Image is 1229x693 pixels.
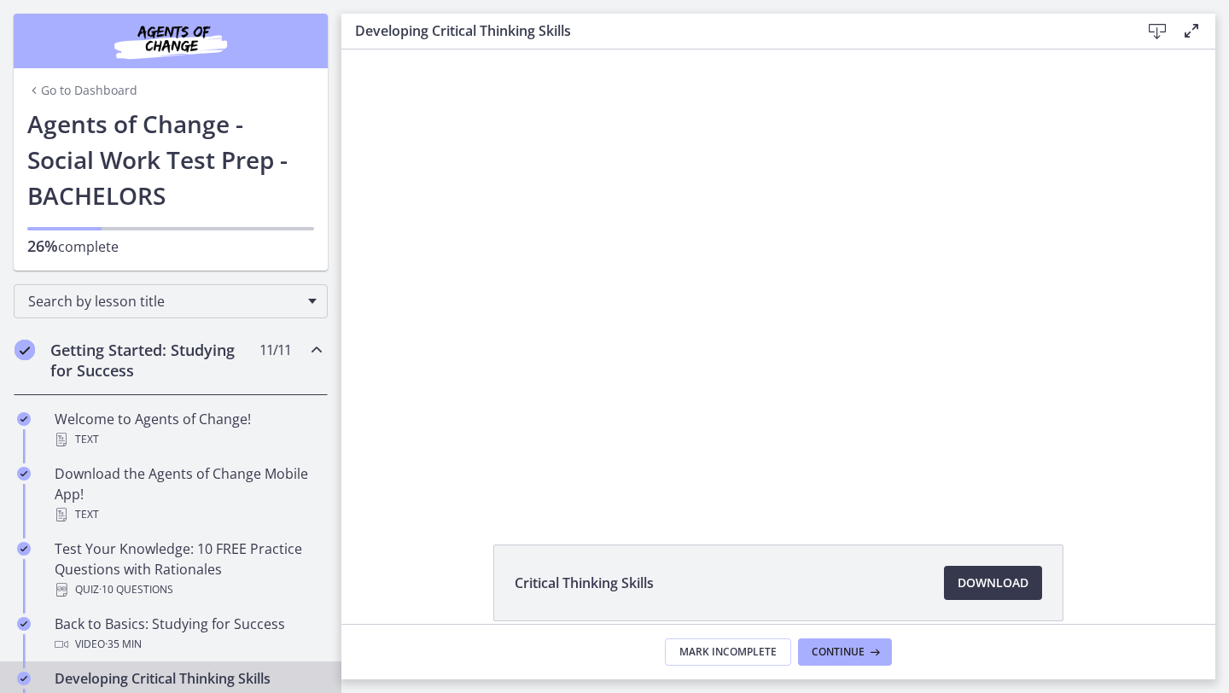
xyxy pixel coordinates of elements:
i: Completed [17,412,31,426]
h1: Agents of Change - Social Work Test Prep - BACHELORS [27,106,314,213]
i: Completed [17,672,31,685]
span: Mark Incomplete [679,645,777,659]
img: Agents of Change [68,20,273,61]
button: Mark Incomplete [665,638,791,666]
div: Text [55,429,321,450]
div: Video [55,634,321,655]
div: Quiz [55,579,321,600]
div: Search by lesson title [14,284,328,318]
i: Completed [17,467,31,480]
div: Welcome to Agents of Change! [55,409,321,450]
a: Go to Dashboard [27,82,137,99]
div: Text [55,504,321,525]
h3: Developing Critical Thinking Skills [355,20,1113,41]
i: Completed [17,617,31,631]
span: Search by lesson title [28,292,300,311]
span: Critical Thinking Skills [515,573,654,593]
div: Download the Agents of Change Mobile App! [55,463,321,525]
div: Test Your Knowledge: 10 FREE Practice Questions with Rationales [55,539,321,600]
iframe: Video Lesson [341,49,1215,505]
h2: Getting Started: Studying for Success [50,340,259,381]
div: Back to Basics: Studying for Success [55,614,321,655]
span: · 10 Questions [99,579,173,600]
a: Download [944,566,1042,600]
span: 11 / 11 [259,340,291,360]
span: 26% [27,236,58,256]
i: Completed [15,340,35,360]
span: · 35 min [105,634,142,655]
span: Continue [812,645,865,659]
p: complete [27,236,314,257]
span: Download [958,573,1028,593]
i: Completed [17,542,31,556]
button: Continue [798,638,892,666]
